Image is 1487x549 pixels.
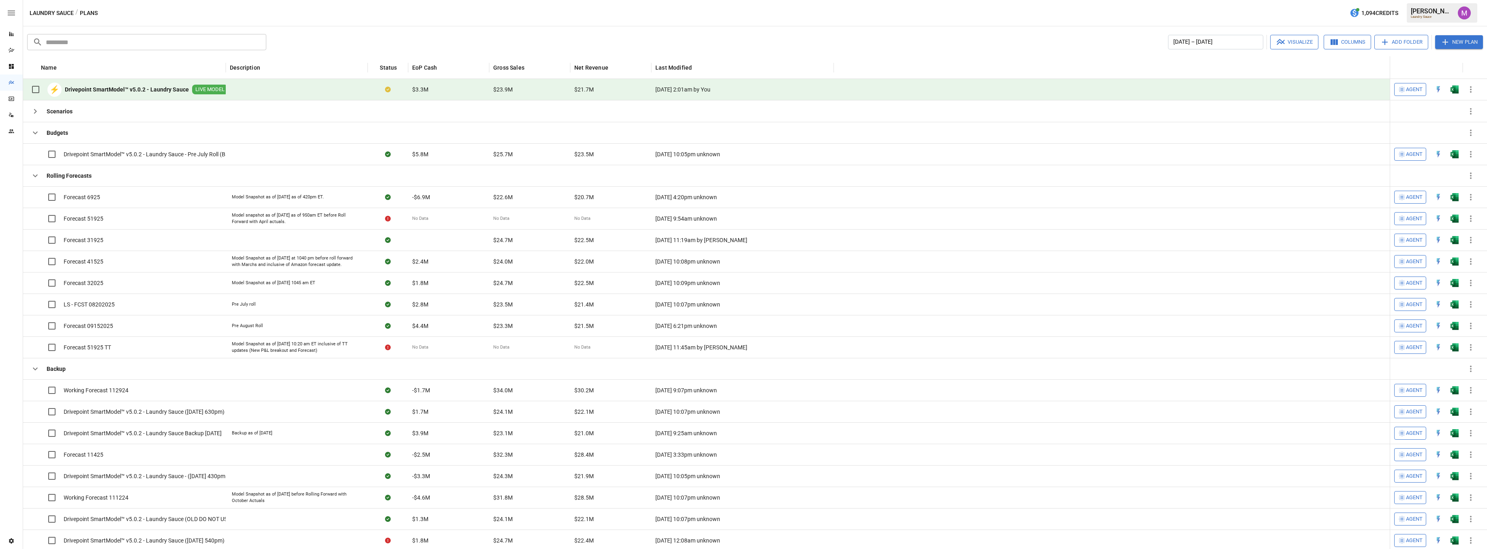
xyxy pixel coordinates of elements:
span: Forecast 31925 [64,236,103,244]
span: $25.7M [493,150,513,158]
img: quick-edit-flash.b8aec18c.svg [1434,193,1442,201]
div: Sync complete [385,429,391,437]
button: Agent [1394,341,1426,354]
span: Agent [1406,429,1423,438]
div: Backup as of [DATE] [232,430,272,436]
img: quick-edit-flash.b8aec18c.svg [1434,322,1442,330]
button: Agent [1394,470,1426,483]
span: $22.5M [574,279,594,287]
span: Agent [1406,407,1423,417]
div: Open in Excel [1451,150,1459,158]
img: quick-edit-flash.b8aec18c.svg [1434,257,1442,266]
button: Agent [1394,212,1426,225]
img: excel-icon.76473adf.svg [1451,429,1459,437]
div: Model Snapshot as of [DATE] 10:20 am ET inclusive of TT updates (New P&L breakout and Forecast) [232,341,362,353]
div: Model Snapshot as of [DATE] before Rolling Forward with October Actuals [232,491,362,504]
div: Open in Quick Edit [1434,429,1442,437]
span: $23.3M [493,322,513,330]
span: $24.7M [493,236,513,244]
div: Open in Excel [1451,472,1459,480]
img: quick-edit-flash.b8aec18c.svg [1434,472,1442,480]
span: $28.4M [574,451,594,459]
button: [DATE] – [DATE] [1168,35,1263,49]
img: quick-edit-flash.b8aec18c.svg [1434,494,1442,502]
span: No Data [574,344,591,351]
span: Agent [1406,386,1423,395]
div: Sync complete [385,408,391,416]
div: [DATE] 11:45am by [PERSON_NAME] [651,336,834,358]
button: 1,094Credits [1346,6,1401,21]
div: [PERSON_NAME] [1411,7,1453,15]
span: Forecast 51925 TT [64,343,111,351]
span: $23.9M [493,85,513,94]
button: Agent [1394,148,1426,161]
span: Working Forecast 111224 [64,494,128,502]
div: Open in Excel [1451,215,1459,223]
span: No Data [574,215,591,222]
img: quick-edit-flash.b8aec18c.svg [1434,536,1442,545]
span: No Data [412,215,428,222]
div: Open in Quick Edit [1434,150,1442,158]
div: Open in Quick Edit [1434,279,1442,287]
span: No Data [493,215,509,222]
span: $21.7M [574,85,594,94]
img: excel-icon.76473adf.svg [1451,279,1459,287]
span: $30.2M [574,386,594,394]
div: Open in Quick Edit [1434,85,1442,94]
div: Open in Quick Edit [1434,451,1442,459]
div: [DATE] 2:01am by You [651,79,834,100]
span: $3.9M [412,429,428,437]
span: $1.8M [412,536,428,545]
div: Gross Sales [493,64,524,71]
span: $24.7M [493,279,513,287]
span: Forecast 6925 [64,193,100,201]
div: Sync complete [385,515,391,523]
div: Sync complete [385,236,391,244]
button: Agent [1394,491,1426,504]
div: Model snapshot as of [DATE] as of 950am ET before Roll Forward with April actuals. [232,212,362,225]
span: $23.5M [574,150,594,158]
span: Drivepoint SmartModel™ v5.0.2 - Laundry Sauce - ([DATE] 430pm ET) [64,472,235,480]
img: quick-edit-flash.b8aec18c.svg [1434,85,1442,94]
img: excel-icon.76473adf.svg [1451,536,1459,545]
button: Columns [1324,35,1371,49]
img: excel-icon.76473adf.svg [1451,472,1459,480]
span: Drivepoint SmartModel™ v5.0.2 - Laundry Sauce - Pre July Roll (Backup) [64,150,243,158]
span: Agent [1406,279,1423,288]
div: Sync complete [385,279,391,287]
span: $22.4M [574,536,594,545]
span: $4.4M [412,322,428,330]
button: Agent [1394,298,1426,311]
span: Drivepoint SmartModel™ v5.0.2 - Laundry Sauce ([DATE] 630pm) [64,408,225,416]
span: Agent [1406,236,1423,245]
button: Agent [1394,513,1426,526]
div: Description [230,64,260,71]
div: Open in Quick Edit [1434,343,1442,351]
div: Open in Quick Edit [1434,236,1442,244]
img: quick-edit-flash.b8aec18c.svg [1434,236,1442,244]
div: Sync complete [385,386,391,394]
button: Visualize [1270,35,1318,49]
span: $24.1M [493,515,513,523]
div: Open in Quick Edit [1434,536,1442,545]
div: [DATE] 6:21pm unknown [651,315,834,336]
b: Scenarios [47,107,73,115]
span: Drivepoint SmartModel™ v5.0.2 - Laundry Sauce ([DATE] 540pm) [64,536,225,545]
span: -$1.7M [412,386,430,394]
span: Agent [1406,193,1423,202]
div: Name [41,64,57,71]
span: Forecast 11425 [64,451,103,459]
div: Error during sync. [385,215,391,223]
div: Model Snapshot as of [DATE] 1045 am ET [232,280,315,286]
span: $21.5M [574,322,594,330]
span: LS - FCST 08202025 [64,300,115,309]
div: Model Snapshot as of [DATE] at 1040 pm before roll forward with Marchs and inclusive of Amazon fo... [232,255,362,268]
img: quick-edit-flash.b8aec18c.svg [1434,451,1442,459]
span: $22.1M [574,515,594,523]
button: Agent [1394,405,1426,418]
img: excel-icon.76473adf.svg [1451,236,1459,244]
span: Forecast 51925 [64,215,103,223]
div: Pre July roll [232,301,256,308]
div: Open in Excel [1451,451,1459,459]
div: [DATE] 10:05pm unknown [651,465,834,487]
